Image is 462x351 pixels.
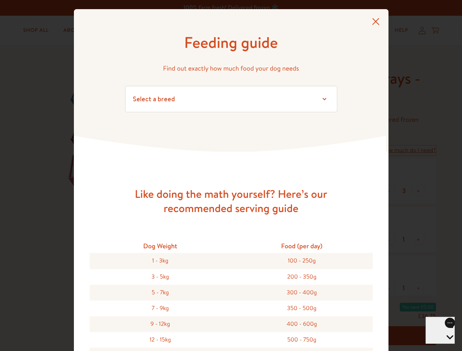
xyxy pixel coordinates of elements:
div: 500 - 750g [231,332,373,348]
div: 9 - 12kg [90,316,231,332]
h3: Like doing the math yourself? Here’s our recommended serving guide [114,187,348,215]
p: Find out exactly how much food your dog needs [125,63,337,74]
div: Dog Weight [90,239,231,253]
h1: Feeding guide [125,33,337,53]
div: 200 - 350g [231,269,373,285]
div: 350 - 500g [231,301,373,316]
div: 100 - 250g [231,253,373,269]
div: 1 - 3kg [90,253,231,269]
div: 3 - 5kg [90,269,231,285]
div: 300 - 400g [231,285,373,301]
div: 7 - 9kg [90,301,231,316]
div: Food (per day) [231,239,373,253]
div: 400 - 600g [231,316,373,332]
iframe: Gorgias live chat messenger [425,317,455,344]
div: 12 - 15kg [90,332,231,348]
div: 5 - 7kg [90,285,231,301]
